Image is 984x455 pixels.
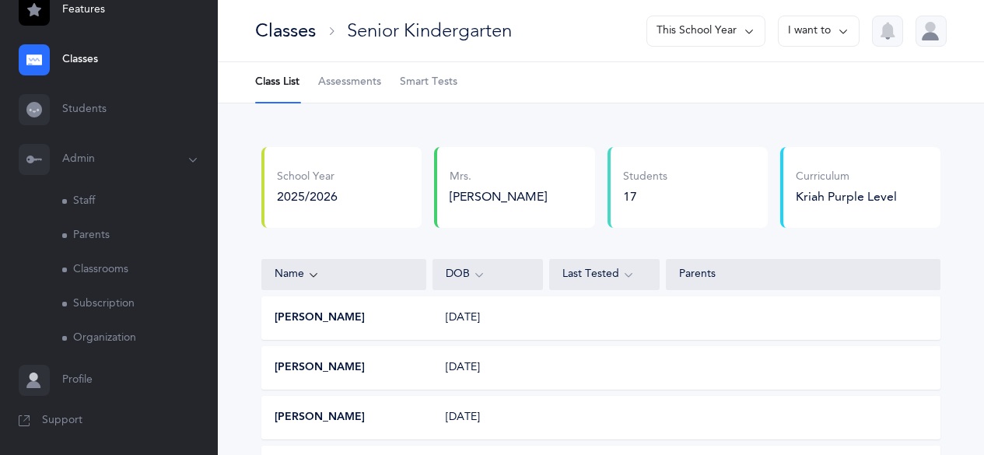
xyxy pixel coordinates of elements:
[275,410,365,425] button: [PERSON_NAME]
[450,188,582,205] div: [PERSON_NAME]
[255,18,316,44] div: Classes
[400,75,457,90] span: Smart Tests
[277,170,338,185] div: School Year
[62,287,218,321] a: Subscription
[275,266,413,283] div: Name
[450,170,582,185] div: Mrs.
[62,219,218,253] a: Parents
[433,360,544,376] div: [DATE]
[433,410,544,425] div: [DATE]
[679,267,927,282] div: Parents
[796,170,897,185] div: Curriculum
[318,75,381,90] span: Assessments
[62,184,218,219] a: Staff
[796,188,897,205] div: Kriah Purple Level
[347,18,512,44] div: Senior Kindergarten
[778,16,860,47] button: I want to
[62,253,218,287] a: Classrooms
[646,16,765,47] button: This School Year
[62,321,218,355] a: Organization
[277,188,338,205] div: 2025/2026
[42,413,82,429] span: Support
[446,266,530,283] div: DOB
[623,170,667,185] div: Students
[623,188,667,205] div: 17
[562,266,646,283] div: Last Tested
[433,310,544,326] div: [DATE]
[275,310,365,326] button: [PERSON_NAME]
[275,360,365,376] button: [PERSON_NAME]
